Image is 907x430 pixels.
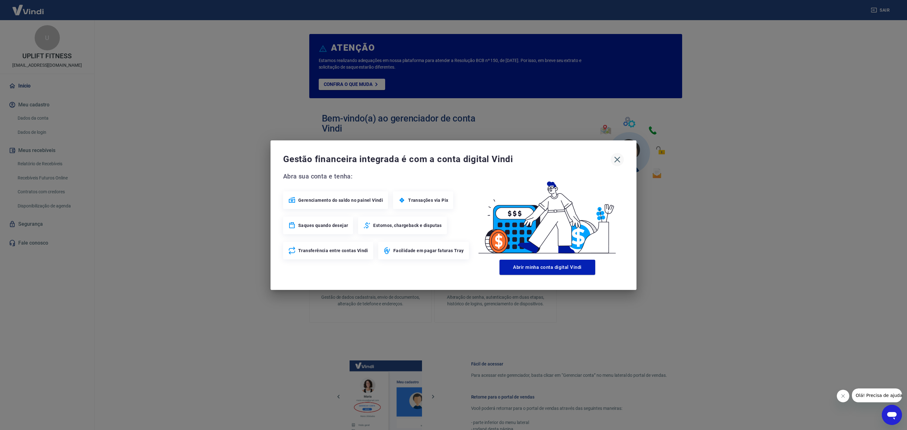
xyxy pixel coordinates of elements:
[4,4,53,9] span: Olá! Precisa de ajuda?
[499,260,595,275] button: Abrir minha conta digital Vindi
[837,390,849,402] iframe: Close message
[283,171,471,181] span: Abra sua conta e tenha:
[393,247,464,254] span: Facilidade em pagar faturas Tray
[408,197,448,203] span: Transações via Pix
[373,222,442,229] span: Estornos, chargeback e disputas
[882,405,902,425] iframe: Button to launch messaging window
[298,222,348,229] span: Saques quando desejar
[852,388,902,402] iframe: Message from company
[298,197,383,203] span: Gerenciamento do saldo no painel Vindi
[298,247,368,254] span: Transferência entre contas Vindi
[283,153,611,166] span: Gestão financeira integrada é com a conta digital Vindi
[471,171,624,257] img: Good Billing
